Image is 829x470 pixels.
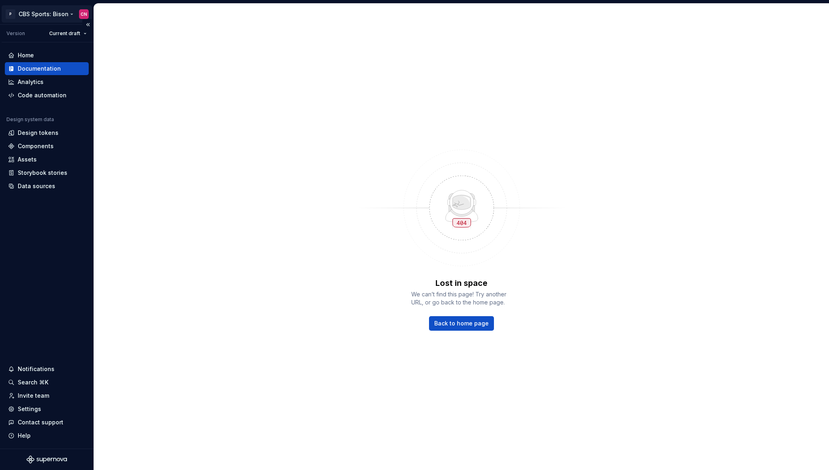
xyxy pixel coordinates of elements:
a: Assets [5,153,89,166]
div: Documentation [18,65,61,73]
a: Data sources [5,180,89,193]
div: Home [18,51,34,59]
div: Settings [18,405,41,413]
a: Invite team [5,389,89,402]
div: Components [18,142,54,150]
div: Code automation [18,91,67,99]
svg: Supernova Logo [27,455,67,464]
button: Notifications [5,363,89,376]
a: Components [5,140,89,153]
div: Version [6,30,25,37]
div: Design system data [6,116,54,123]
div: CBS Sports: Bison [19,10,69,18]
div: Storybook stories [18,169,67,177]
span: Current draft [49,30,80,37]
div: Design tokens [18,129,58,137]
p: Lost in space [435,277,487,289]
a: Back to home page [429,316,494,331]
button: Collapse sidebar [82,19,94,30]
div: Assets [18,155,37,164]
div: P [6,9,15,19]
a: Home [5,49,89,62]
button: PCBS Sports: BisonCN [2,5,92,23]
div: Help [18,432,31,440]
a: Analytics [5,76,89,88]
div: CN [81,11,87,17]
div: Data sources [18,182,55,190]
span: Back to home page [434,319,489,327]
span: We can’t find this page! Try another URL, or go back to the home page. [411,290,512,306]
div: Contact support [18,418,63,426]
div: Analytics [18,78,44,86]
button: Current draft [46,28,90,39]
a: Settings [5,403,89,415]
div: Invite team [18,392,49,400]
a: Design tokens [5,126,89,139]
button: Contact support [5,416,89,429]
button: Help [5,429,89,442]
div: Notifications [18,365,54,373]
button: Search ⌘K [5,376,89,389]
a: Code automation [5,89,89,102]
a: Documentation [5,62,89,75]
a: Storybook stories [5,166,89,179]
div: Search ⌘K [18,378,48,386]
